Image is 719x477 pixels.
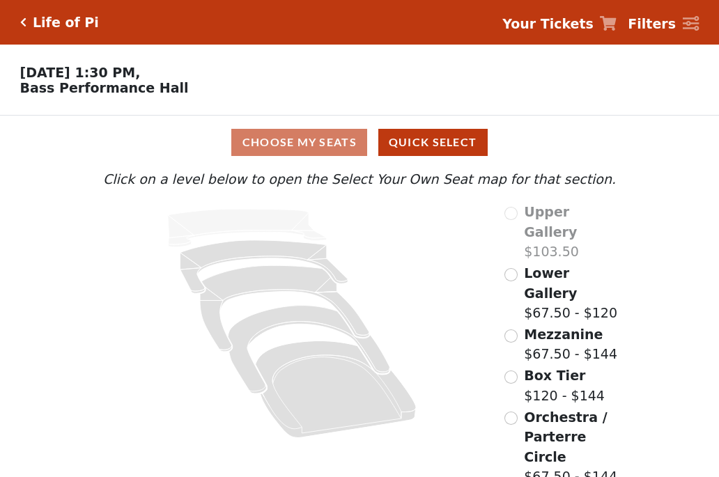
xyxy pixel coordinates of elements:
a: Filters [628,14,699,34]
label: $103.50 [524,202,619,262]
label: $67.50 - $144 [524,324,617,364]
strong: Your Tickets [502,16,594,31]
path: Lower Gallery - Seats Available: 99 [180,240,348,293]
a: Your Tickets [502,14,617,34]
strong: Filters [628,16,676,31]
span: Lower Gallery [524,265,577,301]
p: Click on a level below to open the Select Your Own Seat map for that section. [100,169,619,189]
button: Quick Select [378,129,488,156]
path: Upper Gallery - Seats Available: 0 [168,209,327,247]
span: Orchestra / Parterre Circle [524,409,607,464]
path: Orchestra / Parterre Circle - Seats Available: 13 [256,341,417,438]
span: Mezzanine [524,327,603,342]
a: Click here to go back to filters [20,17,26,27]
span: Upper Gallery [524,204,577,240]
h5: Life of Pi [33,15,99,31]
span: Box Tier [524,368,585,383]
label: $120 - $144 [524,366,605,405]
label: $67.50 - $120 [524,263,619,323]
